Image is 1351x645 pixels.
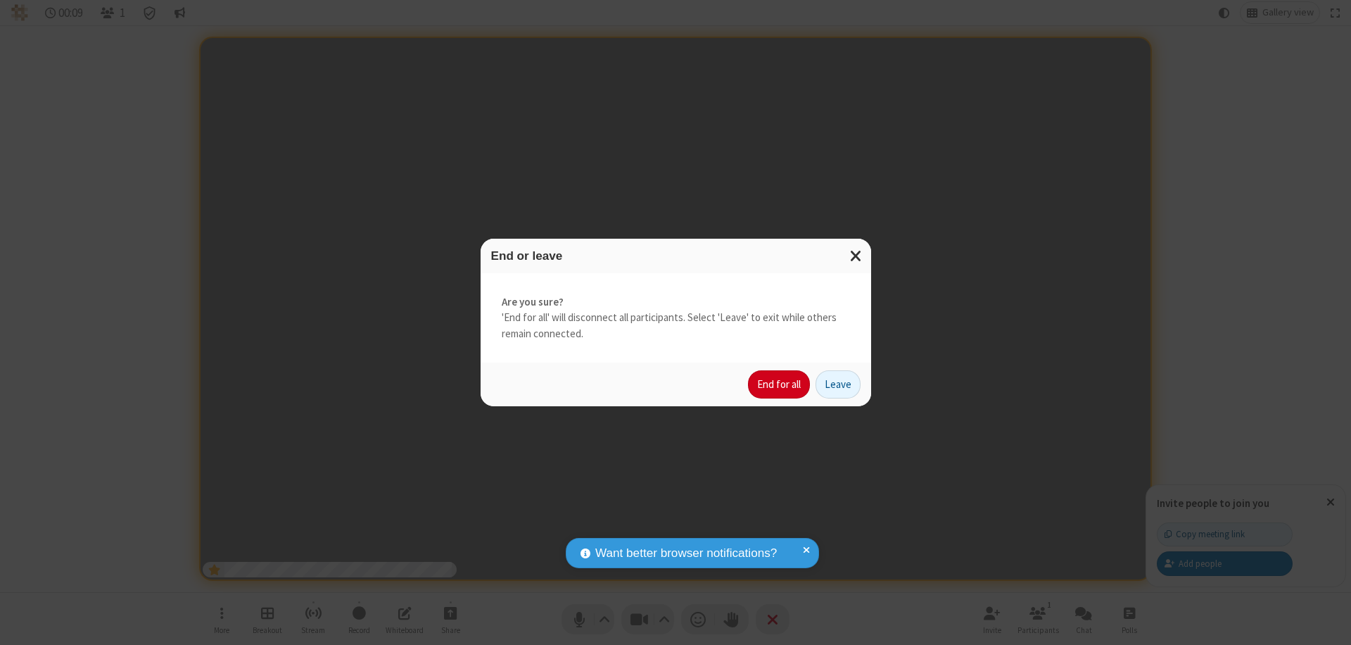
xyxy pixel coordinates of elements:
button: Leave [816,370,861,399]
strong: Are you sure? [502,294,850,311]
button: Close modal [842,239,871,273]
div: 'End for all' will disconnect all participants. Select 'Leave' to exit while others remain connec... [481,273,871,363]
button: End for all [748,370,810,399]
span: Want better browser notifications? [595,544,777,563]
h3: End or leave [491,249,861,263]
